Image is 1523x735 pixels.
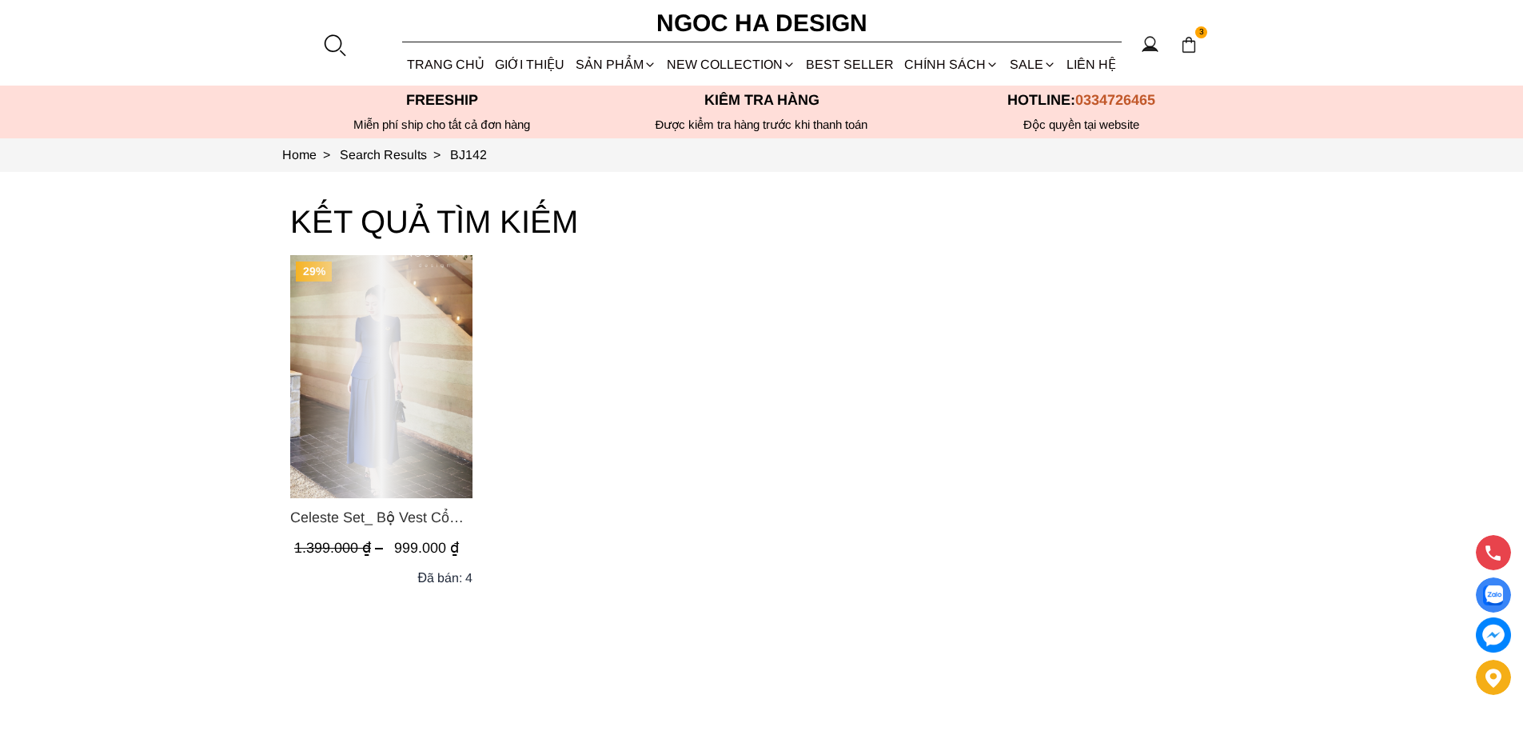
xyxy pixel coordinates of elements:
[290,196,1234,247] h3: KẾT QUẢ TÌM KIẾM
[922,118,1242,132] h6: Độc quyền tại website
[290,506,472,529] a: Link to Celeste Set_ Bộ Vest Cổ Tròn Chân Váy Nhún Xòe Màu Xanh Bò BJ142
[661,43,800,86] a: NEW COLLECTION
[1004,43,1061,86] a: SALE
[340,148,450,162] a: Link to Search Results
[282,148,340,162] a: Link to Home
[1476,577,1511,613] a: Display image
[290,255,472,498] a: Product image - Celeste Set_ Bộ Vest Cổ Tròn Chân Váy Nhún Xòe Màu Xanh Bò BJ142
[899,43,1004,86] div: Chính sách
[1483,585,1503,605] img: Display image
[1180,36,1198,54] img: img-CART-ICON-ksit0nf1
[490,43,570,86] a: GIỚI THIỆU
[704,92,819,108] font: Kiểm tra hàng
[570,43,661,86] div: SẢN PHẨM
[282,118,602,132] div: Miễn phí ship cho tất cả đơn hàng
[1075,92,1155,108] span: 0334726465
[294,540,387,556] span: 1.399.000 ₫
[1061,43,1121,86] a: LIÊN HỆ
[602,118,922,132] p: Được kiểm tra hàng trước khi thanh toán
[282,92,602,109] p: Freeship
[642,4,882,42] a: Ngoc Ha Design
[922,92,1242,109] p: Hotline:
[427,148,447,162] span: >
[402,43,490,86] a: TRANG CHỦ
[801,43,899,86] a: BEST SELLER
[394,540,459,556] span: 999.000 ₫
[290,506,472,529] span: Celeste Set_ Bộ Vest Cổ Tròn Chân Váy Nhún Xòe Màu Xanh Bò BJ142
[1195,26,1208,39] span: 3
[417,568,472,588] div: Đã bán: 4
[450,148,487,162] a: Link to BJ142
[317,148,337,162] span: >
[1476,617,1511,653] a: messenger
